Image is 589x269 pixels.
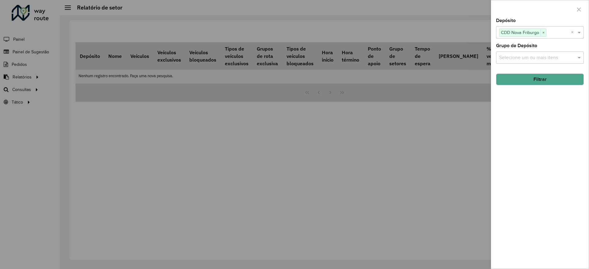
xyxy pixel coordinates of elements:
label: Depósito [496,17,516,24]
span: Clear all [571,29,576,36]
span: CDD Nova Friburgo [499,29,541,36]
button: Filtrar [496,74,584,85]
label: Grupo de Depósito [496,42,537,49]
span: × [541,29,546,36]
